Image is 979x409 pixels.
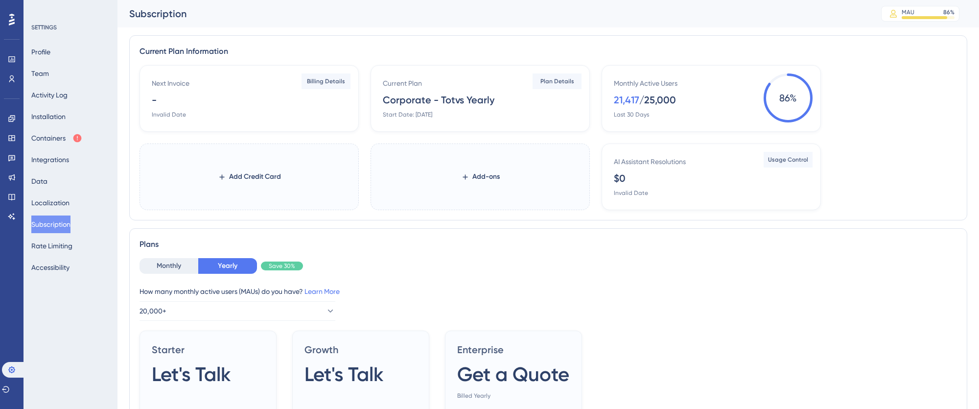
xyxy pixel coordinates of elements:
[31,237,72,255] button: Rate Limiting
[457,343,570,357] span: Enterprise
[198,258,257,274] button: Yearly
[764,73,813,122] span: 86 %
[152,93,157,107] div: -
[140,305,166,317] span: 20,000+
[140,258,198,274] button: Monthly
[269,262,295,270] span: Save 30%
[152,111,186,119] div: Invalid Date
[639,93,676,107] div: / 25,000
[152,361,231,388] span: Let's Talk
[383,93,494,107] div: Corporate - Totvs Yearly
[472,171,500,183] span: Add-ons
[614,77,677,89] div: Monthly Active Users
[461,168,500,186] button: Add-ons
[152,343,264,357] span: Starter
[383,111,432,119] div: Start Date: [DATE]
[31,259,70,276] button: Accessibility
[31,172,47,190] button: Data
[31,65,49,82] button: Team
[614,171,626,185] div: $0
[31,43,50,61] button: Profile
[614,189,648,197] div: Invalid Date
[140,239,957,250] div: Plans
[540,77,574,85] span: Plan Details
[140,286,957,297] div: How many monthly active users (MAUs) do you have?
[129,7,857,21] div: Subscription
[304,288,340,295] a: Learn More
[140,46,957,57] div: Current Plan Information
[943,8,955,16] div: 86 %
[383,77,422,89] div: Current Plan
[152,77,189,89] div: Next Invoice
[533,73,582,89] button: Plan Details
[302,73,350,89] button: Billing Details
[140,301,335,321] button: 20,000+
[31,194,70,212] button: Localization
[31,129,82,147] button: Containers
[229,171,281,183] span: Add Credit Card
[614,111,649,119] div: Last 30 Days
[304,361,384,388] span: Let's Talk
[902,8,914,16] div: MAU
[31,108,66,125] button: Installation
[614,156,686,168] div: AI Assistant Resolutions
[31,151,69,168] button: Integrations
[614,93,639,107] div: 21,417
[457,361,569,388] span: Get a Quote
[457,392,570,400] span: Billed Yearly
[31,216,70,233] button: Subscription
[304,343,417,357] span: Growth
[31,24,111,31] div: SETTINGS
[31,86,68,104] button: Activity Log
[218,168,281,186] button: Add Credit Card
[764,152,813,168] button: Usage Control
[768,156,808,164] span: Usage Control
[307,77,345,85] span: Billing Details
